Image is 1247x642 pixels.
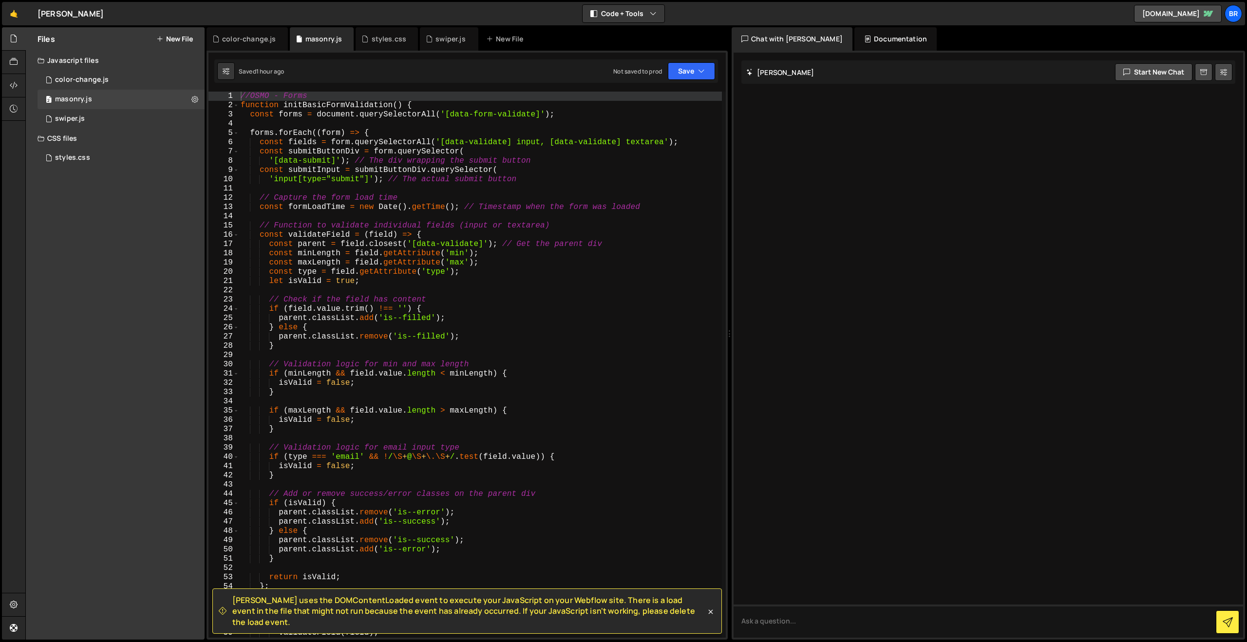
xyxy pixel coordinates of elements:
div: 41 [208,462,239,471]
div: Chat with [PERSON_NAME] [732,27,852,51]
div: swiper.js [38,109,205,129]
div: 25 [208,314,239,323]
div: 28 [208,341,239,351]
div: 17 [208,240,239,249]
a: 🤙 [2,2,26,25]
div: 34 [208,397,239,406]
div: 51 [208,554,239,564]
h2: Files [38,34,55,44]
div: Javascript files [26,51,205,70]
div: 32 [208,378,239,388]
div: masonry.js [55,95,92,104]
div: color-change.js [55,76,109,84]
div: 16297/44027.css [38,148,205,168]
div: 35 [208,406,239,415]
div: 16297/44199.js [38,90,205,109]
div: masonry.js [305,34,342,44]
div: 39 [208,443,239,453]
div: 40 [208,453,239,462]
div: 5 [208,129,239,138]
div: 11 [208,184,239,193]
div: 21 [208,277,239,286]
div: 48 [208,527,239,536]
div: 31 [208,369,239,378]
div: New File [486,34,527,44]
div: 29 [208,351,239,360]
div: 8 [208,156,239,166]
div: 1 hour ago [256,67,284,76]
div: 24 [208,304,239,314]
div: 53 [208,573,239,582]
div: Saved [239,67,284,76]
div: Documentation [854,27,937,51]
div: 16297/44719.js [38,70,205,90]
div: 59 [208,628,239,638]
div: 6 [208,138,239,147]
div: 9 [208,166,239,175]
div: 22 [208,286,239,295]
div: 13 [208,203,239,212]
span: 2 [46,96,52,104]
a: [DOMAIN_NAME] [1134,5,1222,22]
div: 16 [208,230,239,240]
div: 50 [208,545,239,554]
div: 27 [208,332,239,341]
div: 57 [208,610,239,619]
div: 15 [208,221,239,230]
button: Code + Tools [583,5,664,22]
div: 46 [208,508,239,517]
div: 4 [208,119,239,129]
div: 12 [208,193,239,203]
button: Start new chat [1115,63,1192,81]
button: New File [156,35,193,43]
div: swiper.js [435,34,465,44]
div: CSS files [26,129,205,148]
div: 20 [208,267,239,277]
div: 1 [208,92,239,101]
div: 36 [208,415,239,425]
div: styles.css [372,34,407,44]
div: swiper.js [55,114,85,123]
div: 7 [208,147,239,156]
div: 10 [208,175,239,184]
button: Save [668,62,715,80]
a: Br [1225,5,1242,22]
div: 2 [208,101,239,110]
div: 56 [208,601,239,610]
div: 55 [208,591,239,601]
div: Not saved to prod [613,67,662,76]
span: [PERSON_NAME] uses the DOMContentLoaded event to execute your JavaScript on your Webflow site. Th... [232,595,706,627]
div: [PERSON_NAME] [38,8,104,19]
div: 54 [208,582,239,591]
div: 47 [208,517,239,527]
div: 49 [208,536,239,545]
div: styles.css [55,153,90,162]
div: color-change.js [222,34,276,44]
div: 43 [208,480,239,490]
div: 44 [208,490,239,499]
div: 14 [208,212,239,221]
div: 38 [208,434,239,443]
div: 26 [208,323,239,332]
div: 45 [208,499,239,508]
div: 37 [208,425,239,434]
div: 30 [208,360,239,369]
div: 58 [208,619,239,628]
h2: [PERSON_NAME] [746,68,814,77]
div: 33 [208,388,239,397]
div: 3 [208,110,239,119]
div: 42 [208,471,239,480]
div: 23 [208,295,239,304]
div: 19 [208,258,239,267]
div: 52 [208,564,239,573]
div: 18 [208,249,239,258]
